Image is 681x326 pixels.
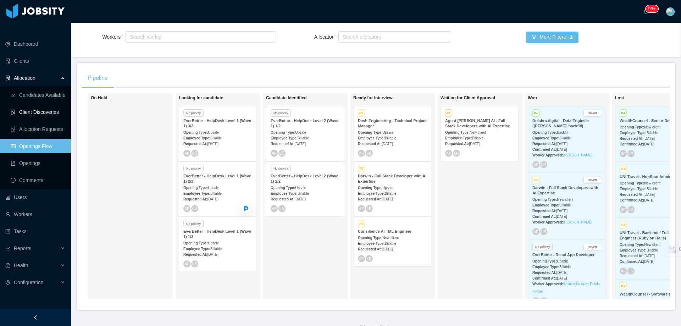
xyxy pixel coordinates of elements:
strong: Requested At: [620,254,643,258]
strong: Employee Type: [358,136,385,140]
a: icon: profileTasks [5,224,65,238]
label: Allocator [314,34,338,40]
i: icon: setting [5,280,10,285]
strong: Opening Type: [271,186,295,190]
span: No priority [183,220,204,227]
span: New client [644,243,660,247]
span: LS [279,151,285,155]
span: Health [14,263,28,268]
strong: Confirmed At: [532,276,556,280]
span: Billable [210,192,222,195]
button: icon: filterMore Filters · 1 [526,32,578,43]
span: Upsale [208,131,219,134]
strong: Darwin - Full Stack Developers with AI Expertise [532,186,598,195]
strong: Dash Engineering - Technical Project Manager [358,118,427,128]
span: [DATE] [556,271,567,275]
strong: Employee Type: [532,203,559,207]
strong: EverBetter - HelpDesk Level 1 (Wave 1) 2/3 [183,174,251,183]
strong: Opening Type: [271,131,295,134]
strong: Confirmed At: [532,215,556,219]
a: icon: file-searchClient Discoveries [11,105,65,119]
strong: Requested At: [358,247,382,251]
strong: Confirmed At: [620,198,643,202]
strong: Employee Type: [532,136,559,140]
strong: Opening Type: [532,131,557,134]
h1: Candidate Identified [266,95,365,101]
span: AF [272,206,277,211]
div: Pipeline [82,68,113,88]
strong: Consilience AI - ML Engineer [358,229,411,233]
span: Upsale [295,131,306,134]
span: [DATE] [643,260,654,264]
span: LS [192,261,198,266]
strong: Requested At: [358,197,382,201]
span: AF [621,151,626,156]
a: icon: robotUsers [5,190,65,204]
span: Billable [472,136,483,140]
span: Billable [298,192,309,195]
a: icon: auditClients [5,54,65,68]
strong: Requested At: [532,142,556,146]
span: [DATE] [556,276,567,280]
span: Billable [647,248,658,252]
button: Revert [583,110,601,117]
span: Billable [385,192,396,195]
i: icon: solution [5,76,10,81]
a: Wistremiro Arles Pulido Porras [532,282,600,293]
strong: Confirmed At: [620,260,643,264]
span: [DATE] [643,193,654,197]
strong: Dolabra digital - Data Engineer ([PERSON_NAME]' backfill) [532,118,589,128]
span: Billable [210,136,222,140]
span: Billable [647,131,658,135]
span: [DATE] [382,142,393,146]
a: icon: file-textOpenings [11,156,65,170]
strong: Requested At: [620,137,643,140]
span: Upsale [382,186,393,190]
strong: Opening Type: [620,125,644,129]
strong: EverBetter - HelpDesk Level 2 (Wave 1) 2/2 [271,174,338,183]
span: [DATE] [294,142,305,146]
span: P3 [358,109,365,117]
span: P2 [445,109,452,117]
strong: Requested At: [532,209,556,213]
label: Workers [102,34,126,40]
span: No priority [183,165,204,172]
span: [DATE] [207,197,218,201]
strong: Confirmed At: [532,148,556,151]
span: [DATE] [207,253,218,256]
strong: Employee Type: [271,192,298,195]
strong: Darwin - Full Stack Developer with AI Expertise [358,174,426,183]
strong: Opening Type: [532,259,557,263]
i: icon: medicine-box [5,263,10,268]
strong: Opening Type: [445,131,470,134]
span: P4 [532,109,539,117]
strong: Employee Type: [532,265,559,269]
strong: Worker Approved: [532,282,563,286]
strong: EverBetter - React App Developer [532,253,595,257]
strong: Agent [PERSON_NAME] AI - Full Stack Developers with AI Expertise [445,118,510,128]
span: LS [192,151,198,155]
span: P4 [620,109,627,117]
strong: Employee Type: [183,192,210,195]
strong: Employee Type: [358,192,385,195]
strong: Employee Type: [620,187,647,191]
span: Billable [559,203,571,207]
span: AF [359,206,364,211]
span: AF [533,230,538,234]
span: AF [621,208,626,212]
span: New client [382,236,399,240]
button: Revert [583,177,601,184]
strong: Requested At: [620,193,643,197]
span: No priority [183,109,204,117]
strong: Requested At: [445,142,469,146]
strong: Opening Type: [183,186,208,190]
h1: Waiting for Client Approval [441,95,540,101]
strong: Requested At: [271,142,294,146]
h1: On Hold [91,95,190,101]
strong: Requested At: [532,271,556,275]
h1: Won [528,95,627,101]
a: icon: userWorkers [5,207,65,221]
span: Upsale [208,241,219,245]
strong: EverBetter - HelpDesk Level 2 (Wave 1) 1/2 [271,118,338,128]
span: AF [184,262,189,266]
